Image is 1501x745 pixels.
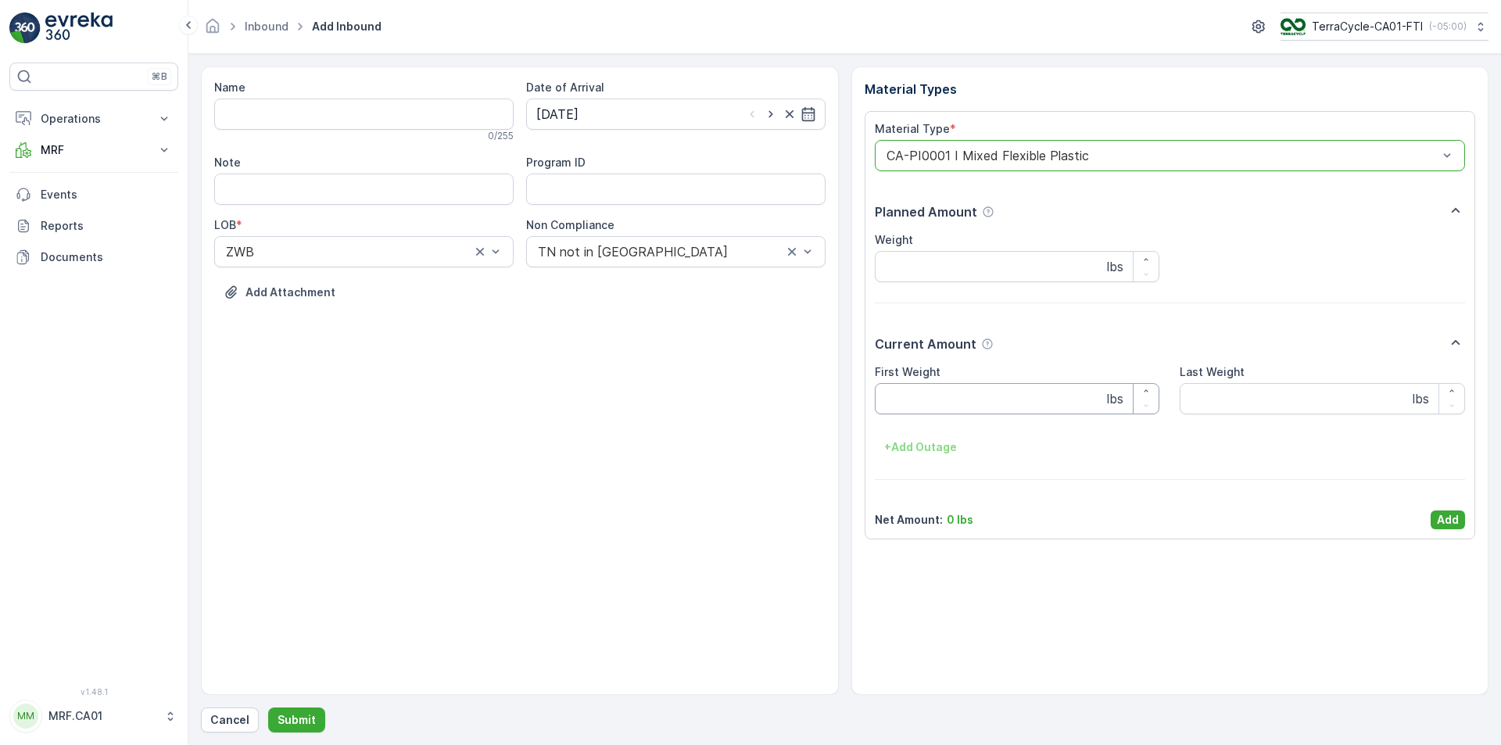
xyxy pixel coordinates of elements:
p: ( -05:00 ) [1429,20,1467,33]
button: Upload File [214,280,345,305]
label: Material Type [875,122,950,135]
p: Material Types [865,80,1476,98]
label: Program ID [526,156,586,169]
a: Documents [9,242,178,273]
button: Add [1431,510,1465,529]
button: Submit [268,707,325,732]
div: MM [13,704,38,729]
img: TC_BVHiTW6.png [1281,18,1306,35]
button: MRF [9,134,178,166]
label: Note [214,156,241,169]
p: lbs [1107,389,1123,408]
label: Non Compliance [526,218,614,231]
button: MMMRF.CA01 [9,700,178,732]
a: Homepage [204,23,221,37]
p: Cancel [210,712,249,728]
span: Add Inbound [309,19,385,34]
div: Help Tooltip Icon [981,338,994,350]
span: v 1.48.1 [9,687,178,697]
button: TerraCycle-CA01-FTI(-05:00) [1281,13,1488,41]
p: Current Amount [875,335,976,353]
label: LOB [214,218,236,231]
p: Documents [41,249,172,265]
a: Inbound [245,20,288,33]
label: Last Weight [1180,365,1245,378]
p: Add [1437,512,1459,528]
button: Cancel [201,707,259,732]
label: Date of Arrival [526,81,604,94]
p: Events [41,187,172,202]
label: Weight [875,233,913,246]
a: Reports [9,210,178,242]
p: 0 / 255 [488,130,514,142]
p: Operations [41,111,147,127]
div: Help Tooltip Icon [982,206,994,218]
p: lbs [1107,257,1123,276]
label: Name [214,81,245,94]
p: Add Attachment [245,285,335,300]
p: MRF.CA01 [48,708,156,724]
a: Events [9,179,178,210]
img: logo_light-DOdMpM7g.png [45,13,113,44]
button: +Add Outage [875,435,966,460]
button: Operations [9,103,178,134]
p: lbs [1413,389,1429,408]
p: Reports [41,218,172,234]
p: 0 lbs [947,512,973,528]
img: logo [9,13,41,44]
p: + Add Outage [884,439,957,455]
input: dd/mm/yyyy [526,98,826,130]
p: Planned Amount [875,202,977,221]
label: First Weight [875,365,940,378]
p: ⌘B [152,70,167,83]
p: Submit [278,712,316,728]
p: Net Amount : [875,512,943,528]
p: TerraCycle-CA01-FTI [1312,19,1423,34]
p: MRF [41,142,147,158]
